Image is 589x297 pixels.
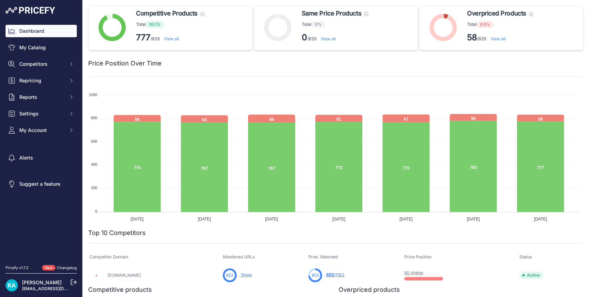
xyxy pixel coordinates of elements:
[91,116,97,120] tspan: 800
[88,59,162,68] h2: Price Position Over Time
[6,25,77,37] a: Dashboard
[6,107,77,120] button: Settings
[223,254,255,259] span: Monitored URLs
[88,285,152,295] h2: Competitive products
[6,178,77,190] a: Suggest a feature
[90,254,128,259] span: Competitor Domain
[6,124,77,136] button: My Account
[19,127,64,134] span: My Account
[6,152,77,164] a: Alerts
[404,254,432,259] span: Price Position
[42,265,55,271] span: New
[88,228,146,238] h2: Top 10 Competitors
[302,32,368,43] p: /835
[19,77,64,84] span: Repricing
[107,273,141,278] a: [DOMAIN_NAME]
[467,21,533,28] p: Total
[19,94,64,101] span: Reports
[519,254,532,259] span: Status
[467,217,480,222] tspan: [DATE]
[308,254,338,259] span: Prod. Matched
[136,32,151,42] strong: 777
[89,93,97,97] tspan: 1000
[136,9,198,18] span: Competitive Products
[400,217,413,222] tspan: [DATE]
[332,217,345,222] tspan: [DATE]
[198,217,211,222] tspan: [DATE]
[302,32,307,42] strong: 0
[311,21,325,28] span: 0%
[164,36,179,41] a: View all
[467,32,477,42] strong: 58
[19,110,64,117] span: Settings
[6,25,77,257] nav: Sidebar
[95,209,97,213] tspan: 0
[467,9,526,18] span: Overpriced Products
[241,272,252,277] a: Show
[6,91,77,103] button: Reports
[91,162,97,166] tspan: 400
[91,186,97,190] tspan: 200
[467,32,533,43] p: /835
[339,285,400,295] h2: Overpriced products
[312,272,319,278] span: 853
[6,265,29,271] div: Pricefy v1.7.2
[302,9,361,18] span: Same Price Products
[22,279,62,285] a: [PERSON_NAME]
[57,265,77,270] a: Changelog
[477,21,494,28] span: 6.9%
[226,272,233,278] span: 853
[19,61,64,68] span: Competitors
[326,272,334,277] span: 853
[490,36,506,41] a: View all
[6,7,55,14] img: Pricefy Logo
[6,58,77,70] button: Competitors
[136,21,205,28] p: Total
[6,41,77,54] a: My Catalog
[6,74,77,87] button: Repricing
[265,217,278,222] tspan: [DATE]
[91,139,97,143] tspan: 600
[136,32,205,43] p: /835
[302,21,368,28] p: Total
[519,272,543,279] span: Active
[146,21,164,28] span: 93.1%
[131,217,144,222] tspan: [DATE]
[404,270,424,275] a: 60 Higher
[534,217,547,222] tspan: [DATE]
[22,286,94,291] a: [EMAIL_ADDRESS][DOMAIN_NAME]
[321,36,336,41] a: View all
[326,272,344,277] a: 853/1163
